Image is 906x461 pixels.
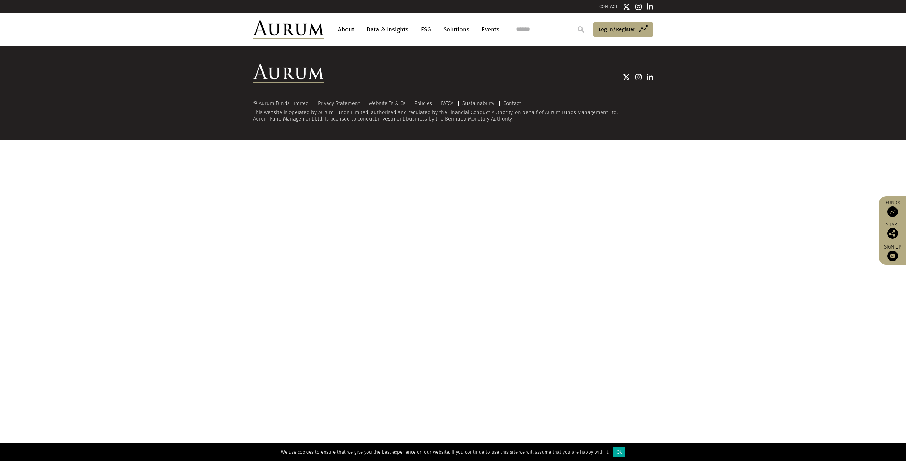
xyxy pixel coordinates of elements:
a: Data & Insights [363,23,412,36]
a: FATCA [441,100,453,106]
a: Solutions [440,23,473,36]
img: Linkedin icon [647,74,653,81]
a: Privacy Statement [318,100,360,106]
a: Events [478,23,499,36]
img: Aurum Logo [253,64,324,83]
img: Instagram icon [635,74,642,81]
span: Log in/Register [598,25,635,34]
a: Sustainability [462,100,494,106]
a: Log in/Register [593,22,653,37]
a: About [334,23,358,36]
img: Instagram icon [635,3,642,10]
a: CONTACT [599,4,618,9]
input: Submit [574,22,588,36]
img: Twitter icon [623,74,630,81]
a: Contact [503,100,521,106]
div: © Aurum Funds Limited [253,101,312,106]
img: Aurum [253,20,324,39]
a: Policies [414,100,432,106]
a: ESG [417,23,435,36]
div: This website is operated by Aurum Funds Limited, authorised and regulated by the Financial Conduc... [253,100,653,122]
img: Linkedin icon [647,3,653,10]
img: Twitter icon [623,3,630,10]
a: Website Ts & Cs [369,100,406,106]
